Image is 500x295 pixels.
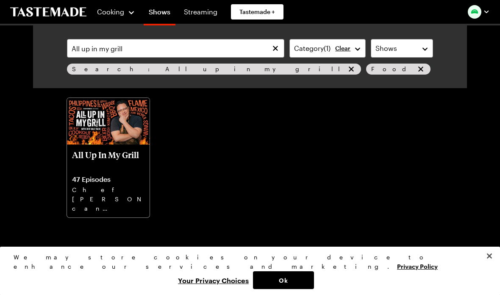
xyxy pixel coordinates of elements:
span: Cooking [97,8,124,16]
a: All Up In My GrillAll Up In My Grill47 EpisodesChef [PERSON_NAME] can cook almost anything on a g... [67,98,150,217]
p: Chef [PERSON_NAME] can cook almost anything on a grill and will make your backyard barbecues lege... [72,185,144,212]
button: Profile picture [468,5,490,19]
a: More information about your privacy, opens in a new tab [397,262,438,270]
span: Food [371,64,414,74]
p: All Up In My Grill [72,150,144,170]
div: Privacy [14,253,479,289]
a: Tastemade + [231,4,283,19]
img: Profile picture [468,5,481,19]
button: remove Food [416,64,425,74]
button: Ok [253,271,314,289]
a: To Tastemade Home Page [10,7,86,17]
button: Shows [371,39,433,58]
span: Search: All up in my grill [72,64,345,74]
div: Category ( 1 ) [294,43,348,53]
span: Tastemade + [239,8,275,16]
button: Close [480,247,499,265]
button: remove Search: All up in my grill [347,64,356,74]
button: Clear search [271,44,280,53]
span: Shows [375,43,397,53]
button: Cooking [97,2,135,22]
p: 47 Episodes [72,175,144,184]
div: We may store cookies on your device to enhance our services and marketing. [14,253,479,271]
p: Clear [335,45,350,52]
img: All Up In My Grill [67,98,150,145]
button: Your Privacy Choices [174,271,253,289]
input: Search [67,39,284,58]
button: Category(1) [289,39,366,58]
a: Shows [144,2,175,25]
button: Clear Category filter [335,45,350,52]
